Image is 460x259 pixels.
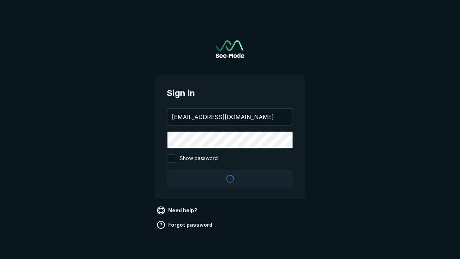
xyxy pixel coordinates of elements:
a: Go to sign in [216,40,244,58]
img: See-Mode Logo [216,40,244,58]
input: your@email.com [167,109,293,125]
span: Sign in [167,87,293,100]
a: Need help? [155,205,200,216]
a: Forgot password [155,219,215,231]
span: Show password [180,154,218,163]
